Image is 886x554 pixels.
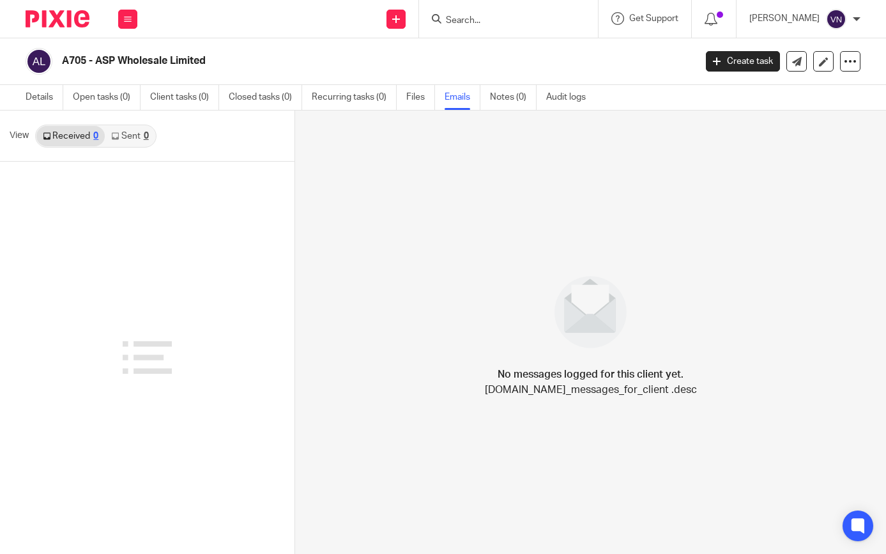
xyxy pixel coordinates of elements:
h2: A705 - ASP Wholesale Limited [62,54,561,68]
a: Details [26,85,63,110]
p: [PERSON_NAME] [749,12,820,25]
a: Client tasks (0) [150,85,219,110]
a: Create task [706,51,780,72]
span: View [10,129,29,142]
img: svg%3E [826,9,846,29]
img: Pixie [26,10,89,27]
a: Emails [445,85,480,110]
span: Get Support [629,14,678,23]
a: Open tasks (0) [73,85,141,110]
a: Notes (0) [490,85,537,110]
div: 0 [144,132,149,141]
img: image [546,268,635,357]
p: [DOMAIN_NAME]_messages_for_client .desc [485,382,697,397]
a: Received0 [36,126,105,146]
input: Search [445,15,560,27]
h4: No messages logged for this client yet. [498,367,684,382]
div: 0 [93,132,98,141]
img: svg%3E [26,48,52,75]
a: Files [406,85,435,110]
a: Closed tasks (0) [229,85,302,110]
a: Audit logs [546,85,595,110]
a: Sent0 [105,126,155,146]
a: Recurring tasks (0) [312,85,397,110]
